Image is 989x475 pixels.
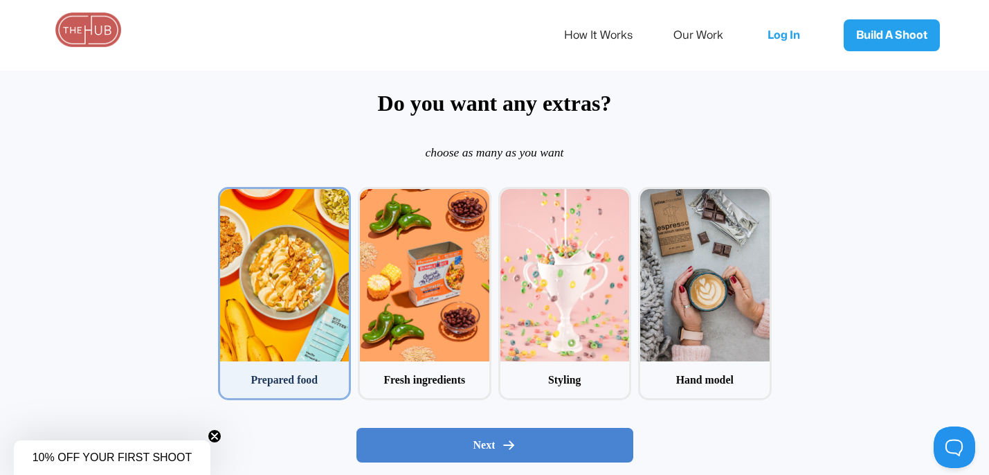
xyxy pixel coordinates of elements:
a: How It Works [564,21,651,50]
a: Our Work [673,21,742,50]
iframe: Toggle Customer Support [934,427,975,468]
a: Log In [754,12,823,58]
div: 10% OFF YOUR FIRST SHOOTClose teaser [14,440,210,475]
button: Close teaser [208,429,221,443]
span: 10% OFF YOUR FIRST SHOOT [33,451,192,463]
a: Build A Shoot [844,19,940,51]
